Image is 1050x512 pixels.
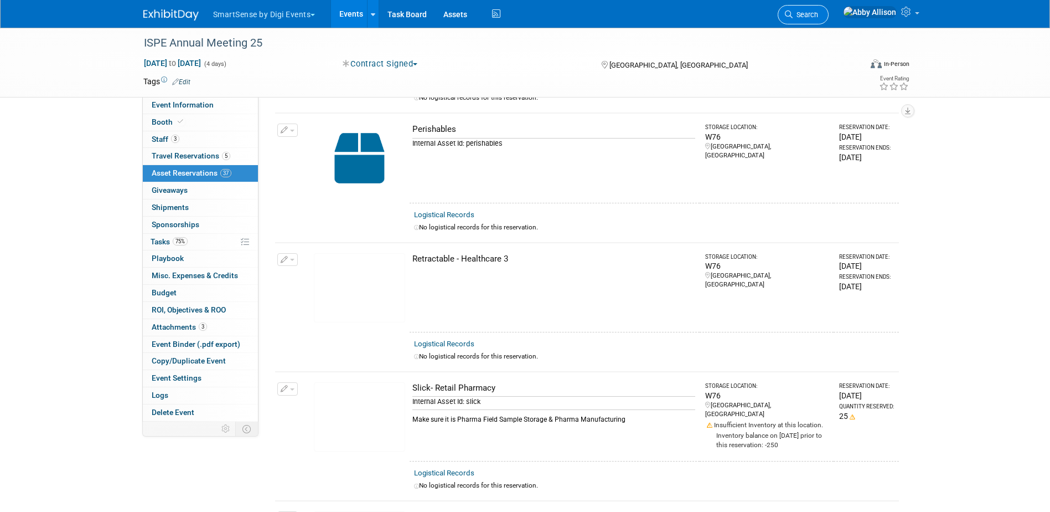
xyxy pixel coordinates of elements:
[314,124,405,193] img: Capital-Asset-Icon-2.png
[152,135,179,144] span: Staff
[793,11,818,19] span: Search
[705,253,830,261] div: Storage Location:
[203,60,226,68] span: (4 days)
[412,409,695,424] div: Make sure it is Pharma Field Sample Storage & Pharma Manufacturing
[152,356,226,365] span: Copy/Duplicate Event
[152,373,201,382] span: Event Settings
[839,253,894,261] div: Reservation Date:
[705,124,830,131] div: Storage Location:
[314,382,405,452] img: View Images
[143,148,258,165] a: Travel Reservations5
[140,33,845,53] div: ISPE Annual Meeting 25
[705,131,830,142] div: W76
[143,370,258,387] a: Event Settings
[172,78,190,86] a: Edit
[414,340,474,348] a: Logistical Records
[143,353,258,370] a: Copy/Duplicate Event
[414,481,894,490] div: No logistical records for this reservation.
[235,422,258,436] td: Toggle Event Tabs
[152,100,214,109] span: Event Information
[143,387,258,404] a: Logs
[412,253,695,265] div: Retractable - Healthcare 3​
[173,237,188,245] span: 75%
[412,138,695,149] div: Internal Asset Id: perishables
[839,273,894,281] div: Reservation Ends:
[143,285,258,301] a: Budget
[339,58,422,70] button: Contract Signed
[143,250,258,267] a: Playbook
[879,76,909,81] div: Event Rating
[705,430,830,450] div: Inventory balance on [DATE] prior to this reservation: -250
[143,268,258,284] a: Misc. Expenses & Credits
[152,271,238,280] span: Misc. Expenses & Credits
[143,9,199,21] img: ExhibitDay
[796,58,910,74] div: Event Format
[143,302,258,319] a: ROI, Objectives & ROO
[152,391,168,400] span: Logs
[705,401,830,419] div: [GEOGRAPHIC_DATA], [GEOGRAPHIC_DATA]
[152,151,230,160] span: Travel Reservations
[314,253,405,322] img: View Images
[171,135,179,143] span: 3
[839,131,894,142] div: [DATE]
[143,76,190,87] td: Tags
[167,59,178,68] span: to
[839,382,894,390] div: Reservation Date:
[143,234,258,250] a: Tasks75%
[143,182,258,199] a: Giveaways
[143,319,258,336] a: Attachments3
[143,97,258,114] a: Event Information
[412,382,695,394] div: Slick- Retail Pharmacy
[152,340,240,349] span: Event Binder (.pdf export)
[778,5,829,24] a: Search
[143,199,258,216] a: Shipments
[152,288,177,297] span: Budget
[705,260,830,272] div: W76
[839,144,894,152] div: Reservation Ends:
[143,114,258,131] a: Booth
[839,260,894,272] div: [DATE]
[152,408,194,417] span: Delete Event
[839,403,894,411] div: Quantity Reserved:
[609,61,748,69] span: [GEOGRAPHIC_DATA], [GEOGRAPHIC_DATA]
[412,124,695,135] div: Perishables
[843,6,897,18] img: Abby Allison
[871,59,882,68] img: Format-Inperson.png
[143,131,258,148] a: Staff3
[839,390,894,401] div: [DATE]
[152,168,231,177] span: Asset Reservations
[152,220,199,229] span: Sponsorships
[152,322,207,331] span: Attachments
[412,396,695,407] div: Internal Asset Id: slick
[705,382,830,390] div: Storage Location:
[152,254,184,263] span: Playbook
[705,419,830,430] div: Insufficient Inventory at this location.
[143,405,258,421] a: Delete Event
[414,223,894,232] div: No logistical records for this reservation.
[199,322,207,331] span: 3
[839,281,894,292] div: [DATE]
[705,390,830,401] div: W76
[839,124,894,131] div: Reservation Date:
[151,237,188,246] span: Tasks
[220,169,231,177] span: 37
[883,60,909,68] div: In-Person
[414,211,474,219] a: Logistical Records
[839,411,894,422] div: 25
[152,117,185,126] span: Booth
[143,58,201,68] span: [DATE] [DATE]
[152,186,188,194] span: Giveaways
[143,217,258,233] a: Sponsorships
[152,305,226,314] span: ROI, Objectives & ROO
[143,336,258,353] a: Event Binder (.pdf export)
[222,152,230,160] span: 5
[705,272,830,289] div: [GEOGRAPHIC_DATA], [GEOGRAPHIC_DATA]
[143,165,258,182] a: Asset Reservations37
[839,152,894,163] div: [DATE]
[216,422,236,436] td: Personalize Event Tab Strip
[414,469,474,477] a: Logistical Records
[705,142,830,160] div: [GEOGRAPHIC_DATA], [GEOGRAPHIC_DATA]
[414,93,894,103] div: No logistical records for this reservation.
[178,119,183,125] i: Booth reservation complete
[152,203,189,212] span: Shipments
